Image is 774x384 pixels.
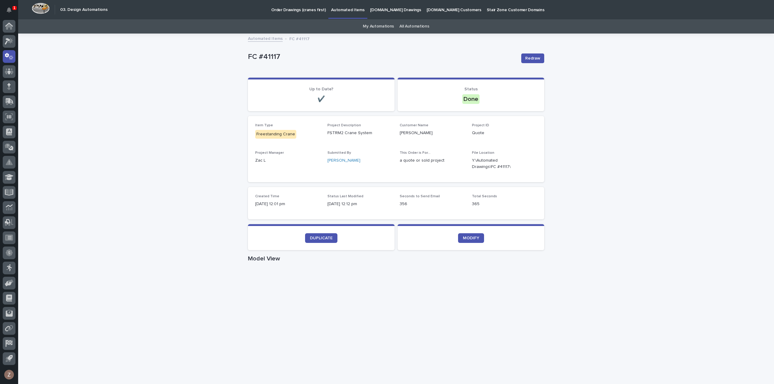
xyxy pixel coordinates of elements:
[472,157,522,170] : Y:\Automated Drawings\FC #41117\
[3,368,15,381] button: users-avatar
[327,124,361,127] span: Project Description
[400,201,465,207] p: 356
[458,233,484,243] a: MODIFY
[472,201,537,207] p: 365
[463,236,479,240] span: MODIFY
[400,151,431,155] span: This Order is For...
[60,7,108,12] h2: 03. Design Automations
[472,130,537,136] p: Quote
[255,124,273,127] span: Item Type
[327,130,392,136] p: FSTRM2 Crane System
[255,201,320,207] p: [DATE] 12:01 pm
[472,124,489,127] span: Project ID
[400,157,465,164] p: a quote or sold project
[462,94,480,104] div: Done
[289,35,310,42] p: FC #41117
[309,87,333,91] span: Up to Date?
[255,157,320,164] p: Zac L
[400,195,440,198] span: Seconds to Send Email
[399,19,429,34] a: All Automations
[255,130,296,139] div: Freestanding Crane
[525,55,540,61] span: Redraw
[327,201,392,207] p: [DATE] 12:12 pm
[255,195,279,198] span: Created Time
[400,124,428,127] span: Customer Name
[472,151,494,155] span: File Location
[255,151,284,155] span: Project Manager
[310,236,333,240] span: DUPLICATE
[363,19,394,34] a: My Automations
[327,157,360,164] a: [PERSON_NAME]
[400,130,465,136] p: [PERSON_NAME]
[255,95,387,103] p: ✔️
[248,53,516,61] p: FC #41117
[8,7,15,17] div: Notifications1
[3,4,15,16] button: Notifications
[13,6,15,10] p: 1
[472,195,497,198] span: Total Seconds
[521,53,544,63] button: Redraw
[327,151,351,155] span: Submitted By
[327,195,363,198] span: Status Last Modified
[32,3,50,14] img: Workspace Logo
[305,233,337,243] a: DUPLICATE
[464,87,478,91] span: Status
[248,35,283,42] a: Automated Items
[248,255,544,262] h1: Model View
